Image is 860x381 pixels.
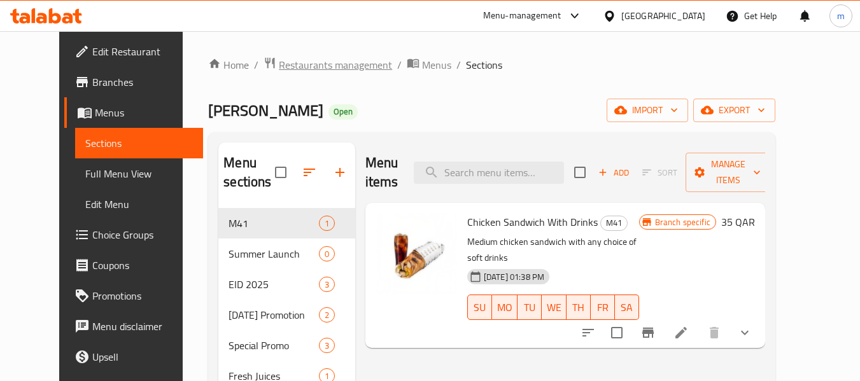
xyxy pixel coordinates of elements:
[837,9,845,23] span: m
[673,325,689,340] a: Edit menu item
[64,250,203,281] a: Coupons
[518,294,542,320] button: TU
[573,317,603,348] button: sort-choices
[650,216,715,228] span: Branch specific
[320,218,334,230] span: 1
[218,330,355,361] div: Special Promo3
[596,165,631,180] span: Add
[721,213,755,231] h6: 35 QAR
[497,298,512,317] span: MO
[483,8,561,24] div: Menu-management
[607,99,688,122] button: import
[319,216,335,231] div: items
[229,246,319,261] span: Summer Launch
[615,294,639,320] button: SA
[593,163,634,183] span: Add item
[473,298,487,317] span: SU
[208,57,775,73] nav: breadcrumb
[264,57,392,73] a: Restaurants management
[547,298,561,317] span: WE
[92,349,193,364] span: Upsell
[320,279,334,291] span: 3
[567,294,591,320] button: TH
[92,288,193,303] span: Promotions
[319,307,335,322] div: items
[686,153,771,192] button: Manage items
[466,57,502,73] span: Sections
[456,57,461,73] li: /
[703,102,765,118] span: export
[223,153,275,191] h2: Menu sections
[600,216,628,231] div: M41
[467,294,492,320] button: SU
[567,159,593,186] span: Select section
[523,298,537,317] span: TU
[737,325,752,340] svg: Show Choices
[593,163,634,183] button: Add
[64,311,203,342] a: Menu disclaimer
[572,298,586,317] span: TH
[85,166,193,181] span: Full Menu View
[64,342,203,372] a: Upsell
[64,219,203,250] a: Choice Groups
[696,156,761,188] span: Manage items
[279,57,392,73] span: Restaurants management
[591,294,615,320] button: FR
[218,208,355,239] div: M411
[95,105,193,120] span: Menus
[229,338,319,353] span: Special Promo
[467,234,639,266] p: Medium chicken sandwich with any choice of soft drinks
[325,157,355,188] button: Add section
[542,294,567,320] button: WE
[218,269,355,300] div: EID 20253
[492,294,518,320] button: MO
[319,277,335,292] div: items
[467,212,598,232] span: Chicken Sandwich With Drinks
[64,97,203,128] a: Menus
[414,162,564,184] input: search
[633,317,663,348] button: Branch-specific-item
[254,57,258,73] li: /
[92,74,193,90] span: Branches
[479,271,549,283] span: [DATE] 01:38 PM
[320,340,334,352] span: 3
[229,277,319,292] span: EID 2025
[634,163,686,183] span: Select section first
[218,239,355,269] div: Summer Launch0
[601,216,627,230] span: M41
[229,216,319,231] span: M41
[621,9,705,23] div: [GEOGRAPHIC_DATA]
[92,258,193,273] span: Coupons
[92,319,193,334] span: Menu disclaimer
[92,227,193,242] span: Choice Groups
[64,36,203,67] a: Edit Restaurant
[64,281,203,311] a: Promotions
[365,153,398,191] h2: Menu items
[75,128,203,158] a: Sections
[320,248,334,260] span: 0
[75,158,203,189] a: Full Menu View
[603,319,630,346] span: Select to update
[85,135,193,151] span: Sections
[75,189,203,219] a: Edit Menu
[64,67,203,97] a: Branches
[328,106,358,117] span: Open
[376,213,457,294] img: Chicken Sandwich With Drinks
[218,300,355,330] div: [DATE] Promotion2
[85,197,193,212] span: Edit Menu
[267,159,294,186] span: Select all sections
[730,317,760,348] button: show more
[208,96,323,125] span: [PERSON_NAME]
[320,309,334,321] span: 2
[596,298,610,317] span: FR
[229,307,319,322] div: National Sports Day Promotion
[92,44,193,59] span: Edit Restaurant
[407,57,451,73] a: Menus
[693,99,775,122] button: export
[620,298,634,317] span: SA
[319,246,335,261] div: items
[617,102,678,118] span: import
[319,338,335,353] div: items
